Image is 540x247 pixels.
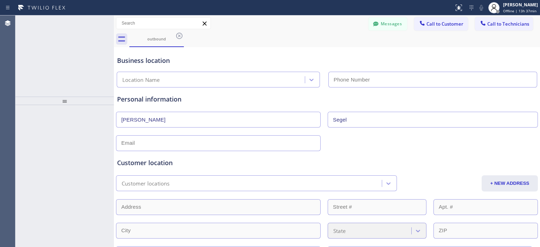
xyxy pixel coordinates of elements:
[368,17,407,31] button: Messages
[116,199,321,215] input: Address
[116,112,321,128] input: First Name
[122,76,160,84] div: Location Name
[116,223,321,239] input: City
[130,36,183,41] div: outbound
[487,21,529,27] span: Call to Technicians
[328,199,426,215] input: Street #
[117,158,537,168] div: Customer location
[482,175,538,191] button: + NEW ADDRESS
[328,112,538,128] input: Last Name
[414,17,468,31] button: Call to Customer
[122,179,170,187] div: Customer locations
[116,135,321,151] input: Email
[475,17,533,31] button: Call to Technicians
[433,223,538,239] input: ZIP
[503,2,538,8] div: [PERSON_NAME]
[328,72,537,87] input: Phone Number
[117,56,537,65] div: Business location
[117,95,537,104] div: Personal information
[476,3,486,13] button: Mute
[426,21,463,27] span: Call to Customer
[433,199,538,215] input: Apt. #
[503,8,536,13] span: Offline | 13h 37min
[116,18,211,29] input: Search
